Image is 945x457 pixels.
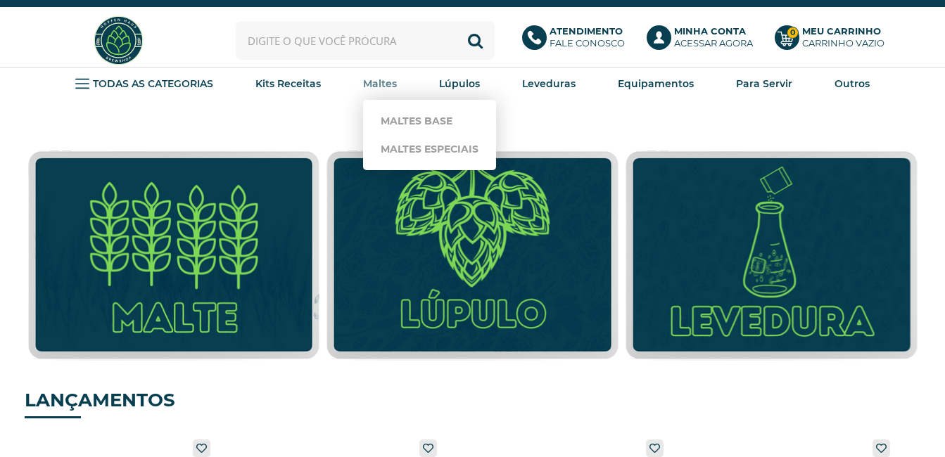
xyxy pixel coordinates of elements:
[787,27,799,39] strong: 0
[381,107,478,135] a: Maltes Base
[626,150,918,361] img: Leveduras
[522,73,576,94] a: Leveduras
[550,25,623,37] b: Atendimento
[326,150,619,361] img: Lúpulo
[736,77,792,90] strong: Para Servir
[802,25,881,37] b: Meu Carrinho
[255,77,321,90] strong: Kits Receitas
[835,73,870,94] a: Outros
[93,77,213,90] strong: TODAS AS CATEGORIAS
[25,389,175,411] strong: LANÇAMENTOS
[363,77,397,90] strong: Maltes
[550,25,625,49] p: Fale conosco
[381,135,478,163] a: Maltes Especiais
[75,73,213,94] a: TODAS AS CATEGORIAS
[236,21,495,60] input: Digite o que você procura
[255,73,321,94] a: Kits Receitas
[439,73,480,94] a: Lúpulos
[618,77,694,90] strong: Equipamentos
[28,150,320,361] img: Malte
[674,25,746,37] b: Minha Conta
[618,73,694,94] a: Equipamentos
[439,77,480,90] strong: Lúpulos
[522,77,576,90] strong: Leveduras
[92,14,145,67] img: Hopfen Haus BrewShop
[736,73,792,94] a: Para Servir
[674,25,753,49] p: Acessar agora
[835,77,870,90] strong: Outros
[522,25,633,56] a: AtendimentoFale conosco
[363,73,397,94] a: Maltes
[456,21,495,60] button: Buscar
[802,37,884,49] div: Carrinho Vazio
[647,25,761,56] a: Minha ContaAcessar agora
